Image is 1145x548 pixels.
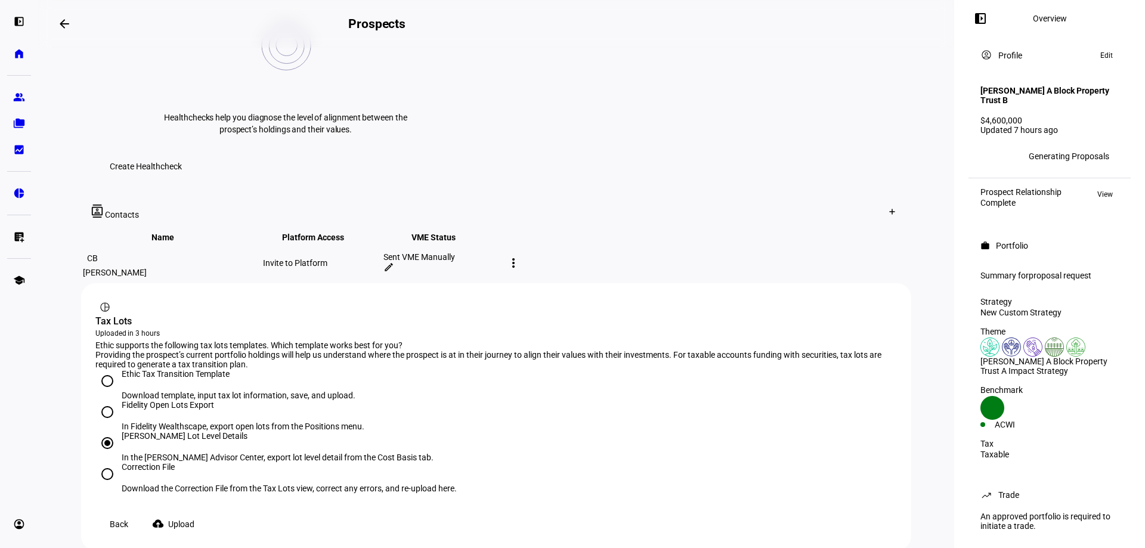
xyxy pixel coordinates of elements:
[91,205,105,218] mat-icon: contacts
[980,125,1119,135] div: Updated 7 hours ago
[13,91,25,103] eth-mat-symbol: group
[57,17,72,31] mat-icon: arrow_backwards
[95,350,897,369] div: Providing the prospect’s current portfolio holdings will help us understand where the prospect is...
[980,488,1119,502] eth-panel-overview-card-header: Trade
[980,327,1119,336] div: Theme
[13,144,25,156] eth-mat-symbol: bid_landscape
[973,11,988,26] mat-icon: left_panel_open
[980,198,1062,208] div: Complete
[122,484,457,493] div: Download the Correction File from the Tax Lots view, correct any errors, and re-upload here.
[973,507,1126,535] div: An approved portfolio is required to initiate a trade.
[980,271,1119,280] div: Summary for
[7,42,31,66] a: home
[980,338,999,357] img: climateChange.colored.svg
[1100,48,1113,63] span: Edit
[980,489,992,501] mat-icon: trending_up
[122,369,355,379] div: Ethic Tax Transition Template
[411,233,474,242] span: VME Status
[151,233,192,242] span: Name
[1045,338,1064,357] img: sustainableAgriculture.colored.svg
[143,512,209,536] button: Upload
[1029,151,1109,161] div: Generating Proposals
[13,231,25,243] eth-mat-symbol: list_alt_add
[1029,271,1091,280] span: proposal request
[122,462,457,472] div: Correction File
[13,16,25,27] eth-mat-symbol: left_panel_open
[122,400,364,410] div: Fidelity Open Lots Export
[122,431,434,441] div: [PERSON_NAME] Lot Level Details
[95,512,143,536] button: Back
[263,258,381,268] div: Invite to Platform
[13,48,25,60] eth-mat-symbol: home
[1066,338,1085,357] img: deforestation.colored.svg
[110,154,182,178] span: Create Healthcheck
[13,274,25,286] eth-mat-symbol: school
[980,116,1119,125] div: $4,600,000
[998,51,1022,60] div: Profile
[1097,187,1113,202] span: View
[122,422,364,431] div: In Fidelity Wealthscape, export open lots from the Positions menu.
[152,518,164,530] mat-icon: cloud_upload
[995,420,1050,429] div: ACWI
[95,329,897,338] div: Uploaded in 3 hours
[985,152,995,160] span: JH
[383,252,502,262] div: Sent VME Manually
[980,357,1119,376] div: [PERSON_NAME] A Block Property Trust A Impact Strategy
[7,85,31,109] a: group
[348,17,406,31] h2: Prospects
[13,117,25,129] eth-mat-symbol: folder_copy
[13,187,25,199] eth-mat-symbol: pie_chart
[7,138,31,162] a: bid_landscape
[980,385,1119,395] div: Benchmark
[980,439,1119,448] div: Tax
[105,210,139,219] span: Contacts
[99,301,111,313] mat-icon: pie_chart
[1023,338,1042,357] img: poverty.colored.svg
[1004,152,1012,160] span: EL
[168,512,194,536] span: Upload
[506,256,521,270] mat-icon: more_vert
[980,241,990,250] mat-icon: work
[1002,338,1021,357] img: humanRights.colored.svg
[160,112,411,135] p: Healthchecks help you diagnose the level of alignment between the prospect’s holdings and their v...
[95,340,897,350] div: Ethic supports the following tax lots templates. Which template works best for you?
[7,112,31,135] a: folder_copy
[13,518,25,530] eth-mat-symbol: account_circle
[1094,48,1119,63] button: Edit
[980,49,992,61] mat-icon: account_circle
[980,187,1062,197] div: Prospect Relationship
[83,268,261,277] div: [PERSON_NAME]
[282,233,362,242] span: Platform Access
[1033,14,1067,23] div: Overview
[110,512,128,536] span: Back
[95,154,196,178] button: Create Healthcheck
[980,308,1119,317] div: New Custom Strategy
[998,490,1019,500] div: Trade
[996,241,1028,250] div: Portfolio
[95,314,897,329] div: Tax Lots
[980,450,1119,459] div: Taxable
[383,262,394,273] mat-icon: edit
[122,391,355,400] div: Download template, input tax lot information, save, and upload.
[980,48,1119,63] eth-panel-overview-card-header: Profile
[122,453,434,462] div: In the [PERSON_NAME] Advisor Center, export lot level detail from the Cost Basis tab.
[7,181,31,205] a: pie_chart
[83,249,102,268] div: CB
[1091,187,1119,202] button: View
[980,239,1119,253] eth-panel-overview-card-header: Portfolio
[980,297,1119,306] div: Strategy
[980,86,1119,105] h4: [PERSON_NAME] A Block Property Trust B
